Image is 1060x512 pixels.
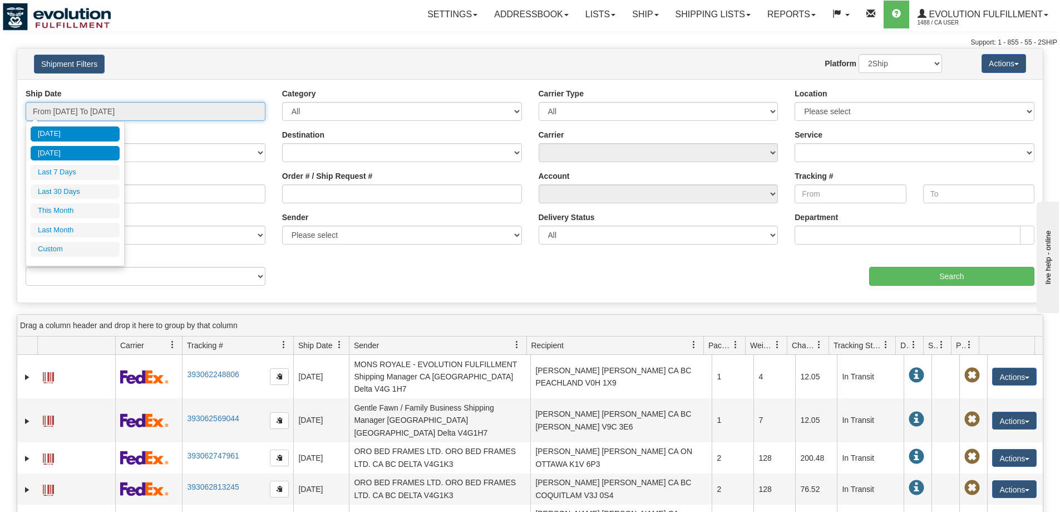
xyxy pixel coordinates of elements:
iframe: chat widget [1034,199,1059,313]
img: 2 - FedEx Express® [120,482,169,496]
a: Ship [624,1,667,28]
li: Last 30 Days [31,184,120,199]
a: 393062248806 [187,370,239,379]
span: Evolution Fulfillment [926,9,1043,19]
li: [DATE] [31,126,120,142]
label: Platform [825,58,856,69]
input: To [923,184,1034,203]
span: Carrier [120,340,144,351]
td: MONS ROYALE - EVOLUTION FULFILLMENT Shipping Manager CA [GEOGRAPHIC_DATA] Delta V4G 1H7 [349,355,530,398]
td: [PERSON_NAME] [PERSON_NAME] CA ON OTTAWA K1V 6P3 [530,442,712,474]
td: In Transit [837,355,904,398]
span: In Transit [909,412,924,427]
button: Shipment Filters [34,55,105,74]
a: Label [43,448,54,466]
td: In Transit [837,474,904,505]
a: Carrier filter column settings [163,335,182,354]
button: Copy to clipboard [270,412,289,429]
img: 2 - FedEx Express® [120,370,169,384]
td: 76.52 [795,474,837,505]
li: Last 7 Days [31,165,120,180]
td: [DATE] [293,474,349,505]
td: 12.05 [795,355,837,398]
li: This Month [31,203,120,218]
label: Category [282,88,316,99]
td: 12.05 [795,398,837,442]
button: Actions [992,480,1037,498]
img: 2 - FedEx Express® [120,413,169,427]
button: Copy to clipboard [270,450,289,466]
td: [PERSON_NAME] [PERSON_NAME] CA BC COQUITLAM V3J 0S4 [530,474,712,505]
a: Sender filter column settings [507,335,526,354]
td: [DATE] [293,398,349,442]
span: Pickup Not Assigned [964,368,980,383]
a: Expand [22,453,33,464]
span: 1488 / CA User [918,17,1001,28]
a: Delivery Status filter column settings [904,335,923,354]
span: Tracking Status [834,340,882,351]
a: Shipping lists [667,1,759,28]
td: In Transit [837,442,904,474]
td: [DATE] [293,442,349,474]
span: Ship Date [298,340,332,351]
a: 393062747961 [187,451,239,460]
td: 128 [753,474,795,505]
span: In Transit [909,368,924,383]
td: 128 [753,442,795,474]
input: Search [869,267,1034,286]
div: live help - online [8,9,103,18]
a: Pickup Status filter column settings [960,335,979,354]
td: 4 [753,355,795,398]
a: Shipment Issues filter column settings [932,335,951,354]
td: 2 [712,442,753,474]
button: Copy to clipboard [270,368,289,385]
button: Actions [982,54,1026,73]
td: 2 [712,474,753,505]
a: Tracking # filter column settings [274,335,293,354]
span: Pickup Not Assigned [964,412,980,427]
li: [DATE] [31,146,120,161]
td: 1 [712,355,753,398]
td: ORO BED FRAMES LTD. ORO BED FRAMES LTD. CA BC DELTA V4G1K3 [349,474,530,505]
label: Order # / Ship Request # [282,170,373,182]
a: Tracking Status filter column settings [876,335,895,354]
span: Recipient [531,340,564,351]
div: Support: 1 - 855 - 55 - 2SHIP [3,38,1057,47]
a: 393062813245 [187,482,239,491]
span: Charge [792,340,815,351]
a: Expand [22,484,33,495]
span: Pickup Not Assigned [964,449,980,465]
span: Delivery Status [900,340,910,351]
label: Location [795,88,827,99]
label: Carrier [539,129,564,140]
button: Copy to clipboard [270,481,289,498]
label: Sender [282,212,308,223]
a: Evolution Fulfillment 1488 / CA User [909,1,1057,28]
a: 393062569044 [187,414,239,423]
td: ORO BED FRAMES LTD. ORO BED FRAMES LTD. CA BC DELTA V4G1K3 [349,442,530,474]
td: In Transit [837,398,904,442]
div: grid grouping header [17,315,1043,337]
a: Addressbook [486,1,577,28]
img: logo1488.jpg [3,3,111,31]
label: Account [539,170,570,182]
a: Label [43,367,54,385]
a: Settings [419,1,486,28]
label: Destination [282,129,324,140]
span: Pickup Not Assigned [964,480,980,496]
label: Tracking # [795,170,833,182]
button: Actions [992,368,1037,386]
a: Reports [759,1,824,28]
a: Expand [22,416,33,427]
span: Tracking # [187,340,223,351]
img: 2 - FedEx Express® [120,451,169,465]
span: Weight [750,340,773,351]
a: Ship Date filter column settings [330,335,349,354]
span: Sender [354,340,379,351]
span: In Transit [909,449,924,465]
a: Recipient filter column settings [684,335,703,354]
label: Ship Date [26,88,62,99]
input: From [795,184,906,203]
label: Delivery Status [539,212,595,223]
button: Actions [992,412,1037,430]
